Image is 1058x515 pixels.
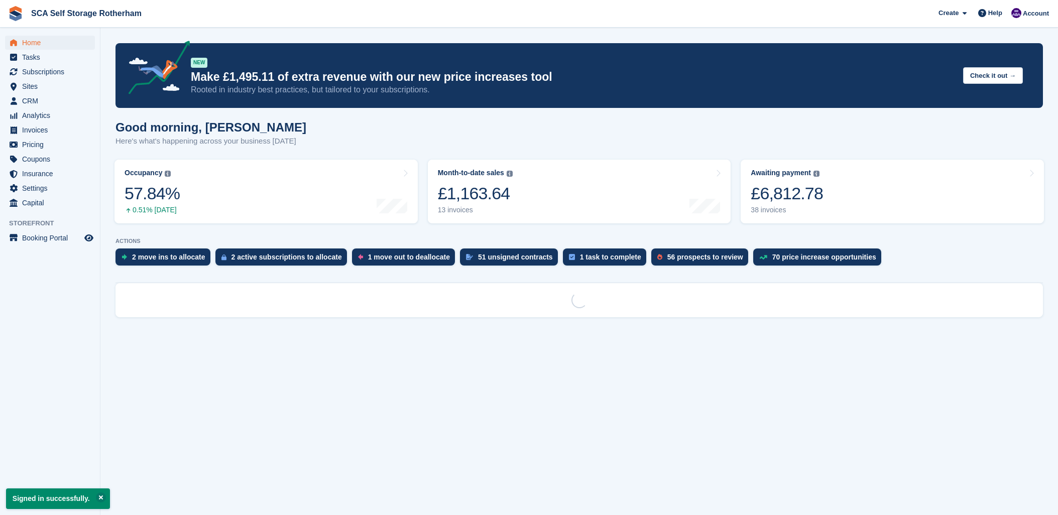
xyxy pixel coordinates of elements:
a: 70 price increase opportunities [753,248,886,271]
a: 2 move ins to allocate [115,248,215,271]
div: £6,812.78 [751,183,823,204]
a: menu [5,36,95,50]
a: 1 move out to deallocate [352,248,460,271]
div: 0.51% [DATE] [125,206,180,214]
a: Preview store [83,232,95,244]
div: 1 move out to deallocate [368,253,450,261]
span: Pricing [22,138,82,152]
div: 13 invoices [438,206,513,214]
a: menu [5,181,95,195]
div: Occupancy [125,169,162,177]
span: Subscriptions [22,65,82,79]
a: Occupancy 57.84% 0.51% [DATE] [114,160,418,223]
a: SCA Self Storage Rotherham [27,5,146,22]
img: stora-icon-8386f47178a22dfd0bd8f6a31ec36ba5ce8667c1dd55bd0f319d3a0aa187defe.svg [8,6,23,21]
span: Home [22,36,82,50]
a: 2 active subscriptions to allocate [215,248,352,271]
h1: Good morning, [PERSON_NAME] [115,120,306,134]
a: menu [5,94,95,108]
a: menu [5,65,95,79]
p: Signed in successfully. [6,488,110,509]
img: price-adjustments-announcement-icon-8257ccfd72463d97f412b2fc003d46551f7dbcb40ab6d574587a9cd5c0d94... [120,41,190,98]
div: 1 task to complete [580,253,641,261]
span: Sites [22,79,82,93]
a: 1 task to complete [563,248,651,271]
div: 38 invoices [751,206,823,214]
span: Coupons [22,152,82,166]
div: 57.84% [125,183,180,204]
span: Insurance [22,167,82,181]
img: icon-info-grey-7440780725fd019a000dd9b08b2336e03edf1995a4989e88bcd33f0948082b44.svg [507,171,513,177]
div: 51 unsigned contracts [478,253,553,261]
img: Kelly Neesham [1011,8,1021,18]
div: NEW [191,58,207,68]
img: price_increase_opportunities-93ffe204e8149a01c8c9dc8f82e8f89637d9d84a8eef4429ea346261dce0b2c0.svg [759,255,767,260]
span: Account [1023,9,1049,19]
p: Make £1,495.11 of extra revenue with our new price increases tool [191,70,955,84]
img: icon-info-grey-7440780725fd019a000dd9b08b2336e03edf1995a4989e88bcd33f0948082b44.svg [165,171,171,177]
a: menu [5,50,95,64]
span: CRM [22,94,82,108]
div: Month-to-date sales [438,169,504,177]
img: move_outs_to_deallocate_icon-f764333ba52eb49d3ac5e1228854f67142a1ed5810a6f6cc68b1a99e826820c5.svg [358,254,363,260]
a: menu [5,79,95,93]
p: ACTIONS [115,238,1043,244]
img: task-75834270c22a3079a89374b754ae025e5fb1db73e45f91037f5363f120a921f8.svg [569,254,575,260]
a: menu [5,138,95,152]
a: menu [5,123,95,137]
a: 51 unsigned contracts [460,248,563,271]
a: menu [5,152,95,166]
div: 56 prospects to review [667,253,743,261]
img: contract_signature_icon-13c848040528278c33f63329250d36e43548de30e8caae1d1a13099fd9432cc5.svg [466,254,473,260]
span: Capital [22,196,82,210]
p: Here's what's happening across your business [DATE] [115,136,306,147]
button: Check it out → [963,67,1023,84]
a: menu [5,231,95,245]
div: 2 active subscriptions to allocate [231,253,342,261]
a: menu [5,196,95,210]
img: move_ins_to_allocate_icon-fdf77a2bb77ea45bf5b3d319d69a93e2d87916cf1d5bf7949dd705db3b84f3ca.svg [122,254,127,260]
div: 70 price increase opportunities [772,253,876,261]
p: Rooted in industry best practices, but tailored to your subscriptions. [191,84,955,95]
a: Month-to-date sales £1,163.64 13 invoices [428,160,731,223]
span: Help [988,8,1002,18]
a: Awaiting payment £6,812.78 38 invoices [741,160,1044,223]
span: Create [938,8,959,18]
img: prospect-51fa495bee0391a8d652442698ab0144808aea92771e9ea1ae160a38d050c398.svg [657,254,662,260]
span: Invoices [22,123,82,137]
span: Storefront [9,218,100,228]
img: active_subscription_to_allocate_icon-d502201f5373d7db506a760aba3b589e785aa758c864c3986d89f69b8ff3... [221,254,226,261]
div: 2 move ins to allocate [132,253,205,261]
img: icon-info-grey-7440780725fd019a000dd9b08b2336e03edf1995a4989e88bcd33f0948082b44.svg [813,171,819,177]
a: 56 prospects to review [651,248,753,271]
div: Awaiting payment [751,169,811,177]
a: menu [5,167,95,181]
a: menu [5,108,95,122]
div: £1,163.64 [438,183,513,204]
span: Booking Portal [22,231,82,245]
span: Settings [22,181,82,195]
span: Analytics [22,108,82,122]
span: Tasks [22,50,82,64]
